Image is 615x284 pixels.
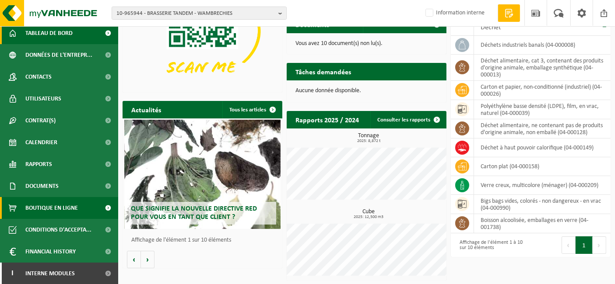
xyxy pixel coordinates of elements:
h2: Rapports 2025 / 2024 [287,111,368,128]
td: verre creux, multicolore (ménager) (04-000209) [474,176,611,195]
a: Tous les articles [222,101,281,118]
td: déchets industriels banals (04-000008) [474,36,611,55]
span: 2025: 12,500 m3 [291,215,446,219]
span: Documents [25,175,59,197]
span: Rapports [25,153,52,175]
label: Information interne [424,7,485,20]
p: Vous avez 10 document(s) non lu(s). [295,41,438,47]
button: Previous [562,236,576,254]
span: Calendrier [25,132,57,153]
button: Vorige [127,251,141,268]
span: Contrat(s) [25,110,56,132]
span: 10-965944 - BRASSERIE TANDEM - WAMBRECHIES [116,7,275,20]
button: 10-965944 - BRASSERIE TANDEM - WAMBRECHIES [112,7,287,20]
a: Consulter les rapports [370,111,446,128]
p: Affichage de l'élément 1 sur 10 éléments [131,237,278,243]
td: polyéthylène basse densité (LDPE), film, en vrac, naturel (04-000039) [474,100,611,119]
td: déchet alimentaire, ne contenant pas de produits d'origine animale, non emballé (04-000128) [474,119,611,139]
span: Conditions d'accepta... [25,219,91,241]
span: Utilisateurs [25,88,61,110]
td: bigs bags vides, colorés - non dangereux - en vrac (04-000990) [474,195,611,214]
td: carton et papier, non-conditionné (industriel) (04-000026) [474,81,611,100]
button: 1 [576,236,593,254]
td: boisson alcoolisée, emballages en verre (04-001738) [474,214,611,233]
span: 2025: 8,872 t [291,139,446,143]
p: Aucune donnée disponible. [295,88,438,94]
h2: Actualités [123,101,170,118]
button: Next [593,236,606,254]
h3: Cube [291,209,446,219]
button: Volgende [141,251,155,268]
td: déchet à haut pouvoir calorifique (04-000149) [474,139,611,157]
td: carton plat (04-000158) [474,157,611,176]
h3: Tonnage [291,133,446,143]
span: Boutique en ligne [25,197,78,219]
span: Données de l'entrepr... [25,44,92,66]
span: Consulter vos documents [370,22,430,28]
a: Que signifie la nouvelle directive RED pour vous en tant que client ? [124,120,281,229]
span: Déchet [481,24,501,31]
span: Que signifie la nouvelle directive RED pour vous en tant que client ? [131,205,257,221]
span: Financial History [25,241,76,263]
span: Tableau de bord [25,22,73,44]
td: déchet alimentaire, cat 3, contenant des produits d'origine animale, emballage synthétique (04-00... [474,55,611,81]
div: Affichage de l'élément 1 à 10 sur 10 éléments [455,236,527,255]
span: Contacts [25,66,52,88]
h2: Tâches demandées [287,63,360,80]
